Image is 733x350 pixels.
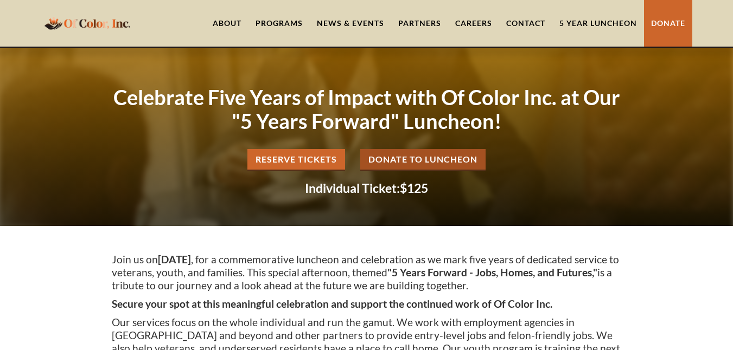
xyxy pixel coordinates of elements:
strong: Secure your spot at this meaningful celebration and support the continued work of Of Color Inc. [112,297,552,310]
strong: "5 Years Forward - Jobs, Homes, and Futures," [387,266,597,278]
strong: Celebrate Five Years of Impact with Of Color Inc. at Our "5 Years Forward" Luncheon! [113,85,620,133]
a: Donate to Luncheon [360,149,486,171]
p: Join us on , for a commemorative luncheon and celebration as we mark five years of dedicated serv... [112,253,622,292]
strong: [DATE] [158,253,191,265]
h2: $125 [112,182,622,195]
a: Reserve Tickets [247,149,345,171]
div: Programs [256,18,303,29]
strong: Individual Ticket: [305,180,400,196]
